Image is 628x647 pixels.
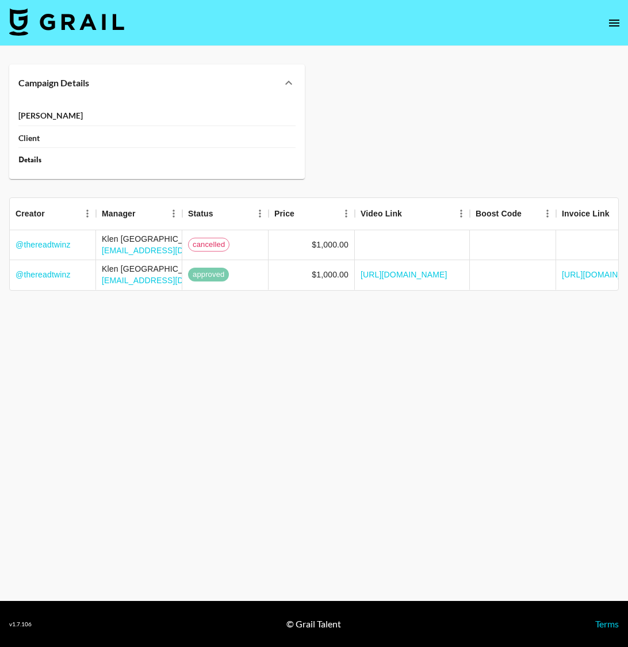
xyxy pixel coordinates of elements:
button: Menu [338,205,355,222]
button: Sort [45,205,61,222]
div: © Grail Talent [286,618,341,630]
div: Creator [10,197,96,230]
button: Menu [453,205,470,222]
strong: Campaign Details [18,77,89,89]
div: Status [188,197,213,230]
button: Menu [251,205,269,222]
div: $1,000.00 [312,239,349,250]
button: Menu [539,205,556,222]
div: $1,000.00 [312,269,349,280]
strong: Client [18,133,40,143]
span: approved [188,269,229,280]
button: Sort [522,205,538,222]
a: [EMAIL_ADDRESS][DOMAIN_NAME] [102,246,240,255]
button: Menu [165,205,182,222]
button: Menu [79,205,96,222]
button: Sort [402,205,418,222]
div: Klen [GEOGRAPHIC_DATA] [102,233,240,245]
button: Sort [294,205,311,222]
button: open drawer [603,12,626,35]
a: @thereadtwinz [16,239,71,250]
div: Manager [102,197,136,230]
img: Grail Talent [9,8,124,36]
div: Invoice Link [562,197,610,230]
a: [EMAIL_ADDRESS][DOMAIN_NAME] [102,276,240,285]
div: Details [18,155,296,165]
strong: [PERSON_NAME] [18,111,83,121]
div: Manager [96,197,182,230]
div: Video Link [361,197,402,230]
div: Status [182,197,269,230]
div: Boost Code [470,197,556,230]
div: Creator [16,197,45,230]
div: Video Link [355,197,470,230]
a: Terms [595,618,619,629]
button: Sort [610,205,626,222]
div: Klen [GEOGRAPHIC_DATA] [102,263,240,275]
span: cancelled [189,239,229,250]
div: Boost Code [476,197,522,230]
a: [URL][DOMAIN_NAME] [361,269,447,280]
button: Sort [136,205,152,222]
button: Sort [213,205,229,222]
a: @thereadtwinz [16,269,71,280]
div: Campaign Details [9,64,305,101]
div: Price [269,197,355,230]
div: Price [274,197,294,230]
div: v 1.7.106 [9,621,32,628]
